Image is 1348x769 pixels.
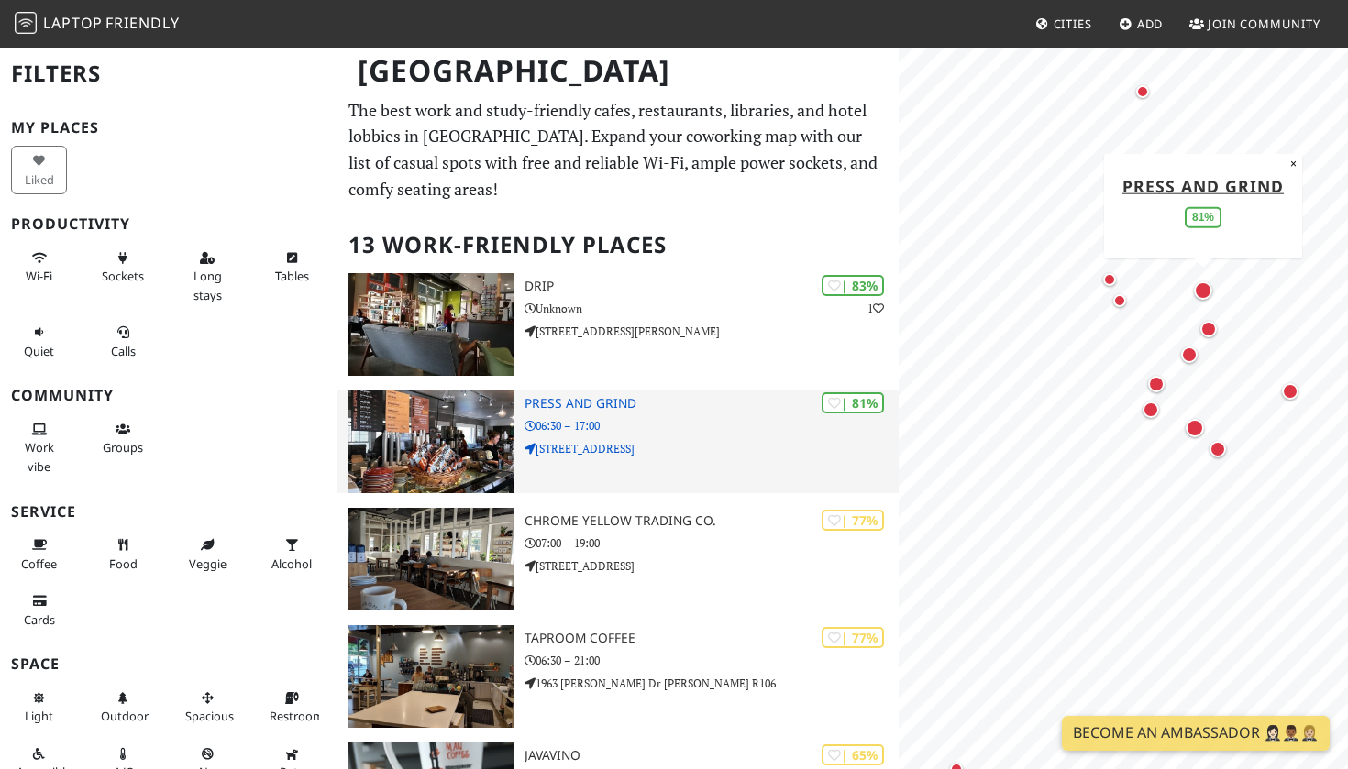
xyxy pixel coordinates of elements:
[275,268,309,284] span: Work-friendly tables
[11,586,67,634] button: Cards
[525,300,899,317] p: Unknown
[11,387,326,404] h3: Community
[348,625,514,728] img: Taproom Coffee
[348,508,514,610] img: Chrome Yellow Trading Co.
[337,508,900,610] a: Chrome Yellow Trading Co. | 77% Chrome Yellow Trading Co. 07:00 – 19:00 [STREET_ADDRESS]
[26,268,52,284] span: Stable Wi-Fi
[1109,290,1131,312] div: Map marker
[25,708,53,724] span: Natural light
[271,555,312,572] span: Alcohol
[25,439,54,474] span: People working
[11,46,326,102] h2: Filters
[43,13,103,33] span: Laptop
[11,503,326,521] h3: Service
[1144,372,1168,396] div: Map marker
[95,317,151,366] button: Calls
[1182,415,1208,441] div: Map marker
[525,652,899,669] p: 06:30 – 21:00
[525,440,899,457] p: [STREET_ADDRESS]
[102,268,144,284] span: Power sockets
[1206,437,1230,461] div: Map marker
[180,683,236,731] button: Spacious
[11,243,67,291] button: Wi-Fi
[1122,174,1284,196] a: Press and Grind
[180,243,236,310] button: Long stays
[95,414,151,463] button: Groups
[15,12,37,34] img: LaptopFriendly
[822,627,884,648] div: | 77%
[264,530,320,578] button: Alcohol
[189,555,227,572] span: Veggie
[1062,716,1330,751] a: Become an Ambassador 🤵🏻‍♀️🤵🏾‍♂️🤵🏼‍♀️
[348,217,889,273] h2: 13 Work-Friendly Places
[525,748,899,764] h3: JavaVino
[264,683,320,731] button: Restroom
[105,13,179,33] span: Friendly
[1208,16,1320,32] span: Join Community
[1028,7,1099,40] a: Cities
[525,396,899,412] h3: Press and Grind
[11,215,326,233] h3: Productivity
[1182,7,1328,40] a: Join Community
[822,275,884,296] div: | 83%
[525,675,899,692] p: 1963 [PERSON_NAME] Dr [PERSON_NAME] R106
[525,534,899,552] p: 07:00 – 19:00
[822,744,884,765] div: | 65%
[822,510,884,531] div: | 77%
[1177,343,1201,367] div: Map marker
[867,300,884,317] p: 1
[337,273,900,376] a: Drip | 83% 1 Drip Unknown [STREET_ADDRESS][PERSON_NAME]
[525,557,899,575] p: [STREET_ADDRESS]
[337,625,900,728] a: Taproom Coffee | 77% Taproom Coffee 06:30 – 21:00 1963 [PERSON_NAME] Dr [PERSON_NAME] R106
[348,97,889,203] p: The best work and study-friendly cafes, restaurants, libraries, and hotel lobbies in [GEOGRAPHIC_...
[24,343,54,359] span: Quiet
[1132,81,1154,103] div: Map marker
[11,119,326,137] h3: My Places
[111,343,136,359] span: Video/audio calls
[11,683,67,731] button: Light
[103,439,143,456] span: Group tables
[21,555,57,572] span: Coffee
[11,655,326,673] h3: Space
[11,530,67,578] button: Coffee
[270,708,324,724] span: Restroom
[348,390,514,493] img: Press and Grind
[95,530,151,578] button: Food
[185,708,234,724] span: Spacious
[1185,206,1221,227] div: 81%
[1139,398,1163,422] div: Map marker
[1137,16,1164,32] span: Add
[15,8,180,40] a: LaptopFriendly LaptopFriendly
[343,46,896,96] h1: [GEOGRAPHIC_DATA]
[1111,7,1171,40] a: Add
[822,392,884,413] div: | 81%
[1099,269,1121,291] div: Map marker
[1285,153,1302,173] button: Close popup
[525,417,899,434] p: 06:30 – 17:00
[525,513,899,529] h3: Chrome Yellow Trading Co.
[348,273,514,376] img: Drip
[1278,379,1302,403] div: Map marker
[109,555,138,572] span: Food
[180,530,236,578] button: Veggie
[95,683,151,731] button: Outdoor
[24,611,55,628] span: Credit cards
[1190,278,1216,303] div: Map marker
[11,414,67,481] button: Work vibe
[11,317,67,366] button: Quiet
[525,279,899,294] h3: Drip
[193,268,222,302] span: Long stays
[101,708,149,724] span: Outdoor area
[337,390,900,493] a: Press and Grind | 81% Press and Grind 06:30 – 17:00 [STREET_ADDRESS]
[525,631,899,646] h3: Taproom Coffee
[95,243,151,291] button: Sockets
[1054,16,1092,32] span: Cities
[264,243,320,291] button: Tables
[525,323,899,340] p: [STREET_ADDRESS][PERSON_NAME]
[1197,317,1221,341] div: Map marker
